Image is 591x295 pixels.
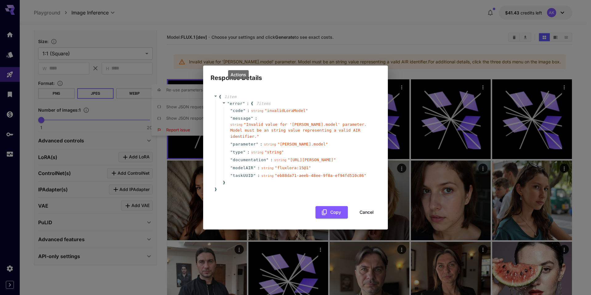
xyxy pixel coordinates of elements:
span: : [270,157,273,163]
span: 7 item s [256,101,271,106]
span: string [261,166,274,170]
span: string [261,174,274,178]
span: string [264,142,276,146]
span: modelAIR [233,165,253,171]
span: " [256,142,258,146]
span: parameter [233,141,256,147]
span: " [230,108,233,113]
span: " [230,157,233,162]
span: : [257,165,260,171]
span: " [253,165,256,170]
span: " [230,165,233,170]
span: " [230,173,233,178]
span: " invalidLoraModel " [265,108,308,113]
span: type [233,149,243,155]
span: " [230,116,233,121]
span: string [251,150,263,154]
span: 1 item [224,94,236,99]
span: : [255,115,257,122]
span: code [233,108,243,114]
span: " [253,173,256,178]
span: { [251,101,253,107]
span: string [274,158,287,162]
span: message [233,115,251,122]
span: : [260,141,263,147]
span: " [243,101,245,106]
span: : [247,149,250,155]
span: : [257,173,260,179]
span: " [251,116,253,121]
button: Cancel [353,206,380,219]
span: { [219,94,221,100]
span: } [214,186,217,193]
span: " [PERSON_NAME].model " [277,142,328,146]
span: " [243,108,246,113]
span: documentation [233,157,266,163]
h2: Response Details [203,66,388,83]
span: string [230,123,243,127]
span: : [247,108,250,114]
span: : [247,101,249,107]
span: error [230,101,243,106]
span: " [230,142,233,146]
span: " eb88da71-aeeb-48ee-9f0a-ef94fd510c86 " [275,173,366,178]
span: " Invalid value for '[PERSON_NAME].model' parameter. Model must be an string value representing a... [230,122,367,139]
span: " [243,150,246,154]
span: string [251,109,263,113]
span: " [227,101,230,106]
span: taskUUID [233,173,253,179]
div: Actions [228,70,249,79]
span: } [222,180,225,186]
button: Copy [316,206,348,219]
span: " fluxlora:15@1 " [275,165,311,170]
span: " [266,157,269,162]
span: " [URL][PERSON_NAME] " [287,157,336,162]
span: " [230,150,233,154]
span: " string " [265,150,284,154]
